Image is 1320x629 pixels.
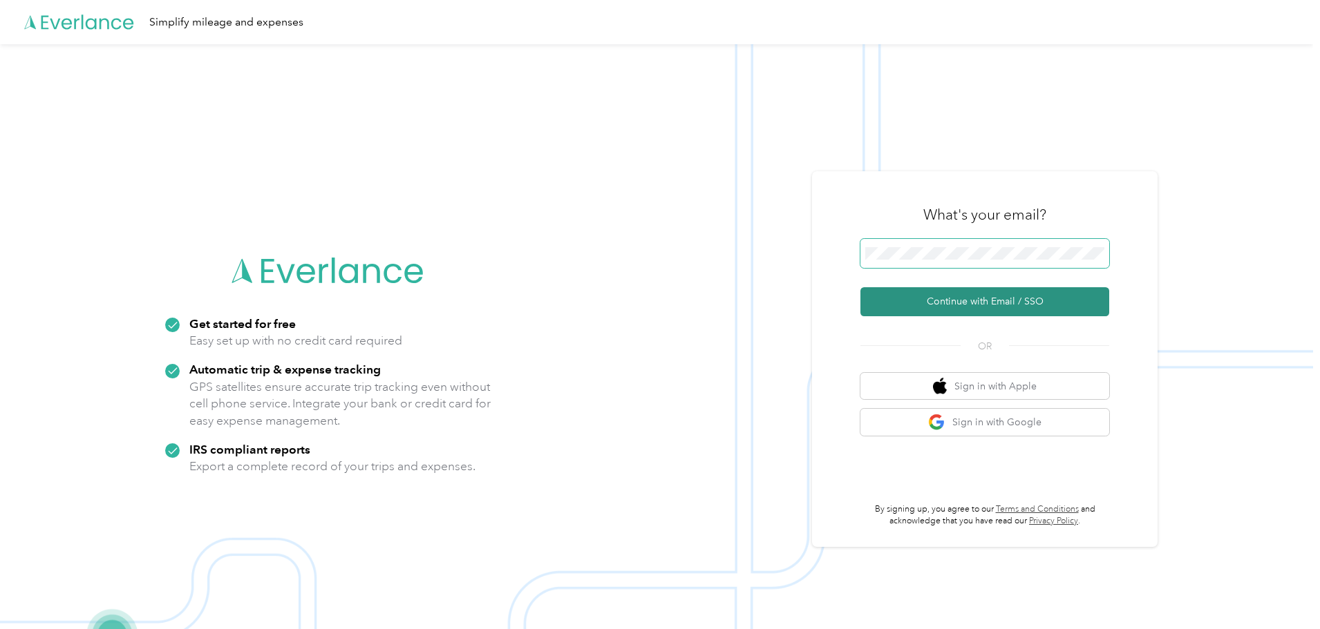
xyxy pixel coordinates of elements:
[996,504,1079,514] a: Terms and Conditions
[189,362,381,376] strong: Automatic trip & expense tracking
[923,205,1046,224] h3: What's your email?
[928,414,945,431] img: google logo
[1029,516,1078,526] a: Privacy Policy
[149,14,303,31] div: Simplify mileage and expenses
[933,378,947,395] img: apple logo
[860,503,1109,528] p: By signing up, you agree to our and acknowledge that you have read our .
[189,378,491,429] p: GPS satellites ensure accurate trip tracking even without cell phone service. Integrate your bank...
[189,458,475,475] p: Export a complete record of your trips and expenses.
[189,332,402,349] p: Easy set up with no credit card required
[860,409,1109,436] button: google logoSign in with Google
[860,287,1109,316] button: Continue with Email / SSO
[961,339,1009,354] span: OR
[860,373,1109,400] button: apple logoSign in with Apple
[189,316,296,331] strong: Get started for free
[189,442,310,456] strong: IRS compliant reports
